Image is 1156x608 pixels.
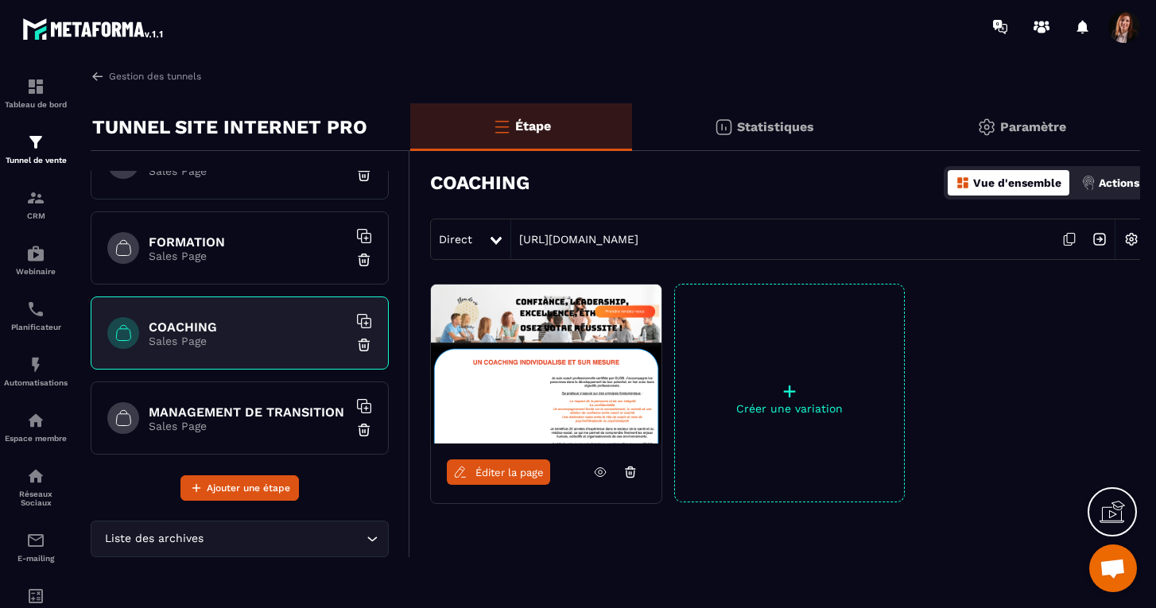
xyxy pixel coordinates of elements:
[356,337,372,353] img: trash
[26,133,45,152] img: formation
[91,521,389,557] div: Search for option
[4,434,68,443] p: Espace membre
[4,490,68,507] p: Réseaux Sociaux
[430,172,530,194] h3: COACHING
[4,65,68,121] a: formationformationTableau de bord
[475,467,544,478] span: Éditer la page
[675,402,904,415] p: Créer une variation
[149,165,347,177] p: Sales Page
[977,118,996,137] img: setting-gr.5f69749f.svg
[737,119,814,134] p: Statistiques
[1099,176,1139,189] p: Actions
[973,176,1061,189] p: Vue d'ensemble
[149,405,347,420] h6: MANAGEMENT DE TRANSITION
[4,399,68,455] a: automationsautomationsEspace membre
[675,380,904,402] p: +
[714,118,733,137] img: stats.20deebd0.svg
[4,288,68,343] a: schedulerschedulerPlanificateur
[26,467,45,486] img: social-network
[356,252,372,268] img: trash
[1089,544,1137,592] a: Ouvrir le chat
[101,530,207,548] span: Liste des archives
[1081,176,1096,190] img: actions.d6e523a2.png
[149,319,347,335] h6: COACHING
[4,267,68,276] p: Webinaire
[356,422,372,438] img: trash
[4,232,68,288] a: automationsautomationsWebinaire
[1084,224,1115,254] img: arrow-next.bcc2205e.svg
[447,459,550,485] a: Éditer la page
[26,77,45,96] img: formation
[149,234,347,250] h6: FORMATION
[4,211,68,220] p: CRM
[207,480,290,496] span: Ajouter une étape
[180,475,299,501] button: Ajouter une étape
[4,519,68,575] a: emailemailE-mailing
[4,378,68,387] p: Automatisations
[22,14,165,43] img: logo
[26,587,45,606] img: accountant
[956,176,970,190] img: dashboard-orange.40269519.svg
[26,244,45,263] img: automations
[26,355,45,374] img: automations
[439,233,472,246] span: Direct
[207,530,363,548] input: Search for option
[431,285,661,443] img: image
[4,176,68,232] a: formationformationCRM
[515,118,551,134] p: Étape
[26,188,45,207] img: formation
[91,69,201,83] a: Gestion des tunnels
[4,323,68,331] p: Planificateur
[26,300,45,319] img: scheduler
[4,343,68,399] a: automationsautomationsAutomatisations
[1116,224,1146,254] img: setting-w.858f3a88.svg
[149,250,347,262] p: Sales Page
[4,455,68,519] a: social-networksocial-networkRéseaux Sociaux
[26,411,45,430] img: automations
[4,156,68,165] p: Tunnel de vente
[26,531,45,550] img: email
[149,335,347,347] p: Sales Page
[1000,119,1066,134] p: Paramètre
[511,233,638,246] a: [URL][DOMAIN_NAME]
[4,100,68,109] p: Tableau de bord
[492,117,511,136] img: bars-o.4a397970.svg
[356,167,372,183] img: trash
[92,111,367,143] p: TUNNEL SITE INTERNET PRO
[4,121,68,176] a: formationformationTunnel de vente
[4,554,68,563] p: E-mailing
[149,420,347,432] p: Sales Page
[91,69,105,83] img: arrow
